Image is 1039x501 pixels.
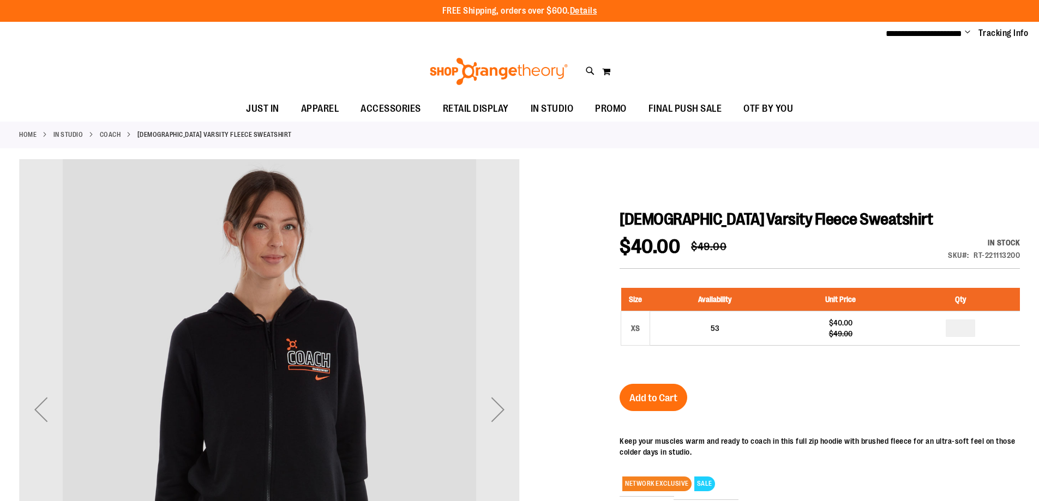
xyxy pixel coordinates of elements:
[137,130,292,140] strong: [DEMOGRAPHIC_DATA] Varsity Fleece Sweatshirt
[301,96,339,121] span: APPAREL
[638,96,733,122] a: FINAL PUSH SALE
[350,96,432,122] a: ACCESSORIES
[785,317,896,328] div: $40.00
[520,96,585,121] a: IN STUDIO
[235,96,290,122] a: JUST IN
[711,324,719,333] span: 53
[621,288,650,311] th: Size
[19,130,37,140] a: Home
[620,210,933,228] span: [DEMOGRAPHIC_DATA] Varsity Fleece Sweatshirt
[691,240,726,253] span: $49.00
[620,436,1020,457] div: Keep your muscles warm and ready to coach in this full zip hoodie with brushed fleece for an ultr...
[432,96,520,122] a: RETAIL DISPLAY
[290,96,350,122] a: APPAREL
[948,237,1020,248] div: Availability
[620,236,680,258] span: $40.00
[948,237,1020,248] div: In stock
[531,96,574,121] span: IN STUDIO
[361,96,421,121] span: ACCESSORIES
[694,476,715,491] span: SALE
[443,96,509,121] span: RETAIL DISPLAY
[650,288,780,311] th: Availability
[902,288,1020,311] th: Qty
[620,384,687,411] button: Add to Cart
[570,6,597,16] a: Details
[246,96,279,121] span: JUST IN
[948,251,969,259] strong: SKU
[965,28,970,39] button: Account menu
[629,392,677,404] span: Add to Cart
[978,27,1029,39] a: Tracking Info
[100,130,121,140] a: Coach
[648,96,722,121] span: FINAL PUSH SALE
[53,130,83,140] a: IN STUDIO
[595,96,627,121] span: PROMO
[627,320,644,336] div: XS
[743,96,793,121] span: OTF BY YOU
[584,96,638,122] a: PROMO
[442,5,597,17] p: FREE Shipping, orders over $600.
[785,328,896,339] div: $49.00
[779,288,901,311] th: Unit Price
[974,250,1020,261] div: RT-221113200
[732,96,804,122] a: OTF BY YOU
[622,476,692,491] span: NETWORK EXCLUSIVE
[428,58,569,85] img: Shop Orangetheory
